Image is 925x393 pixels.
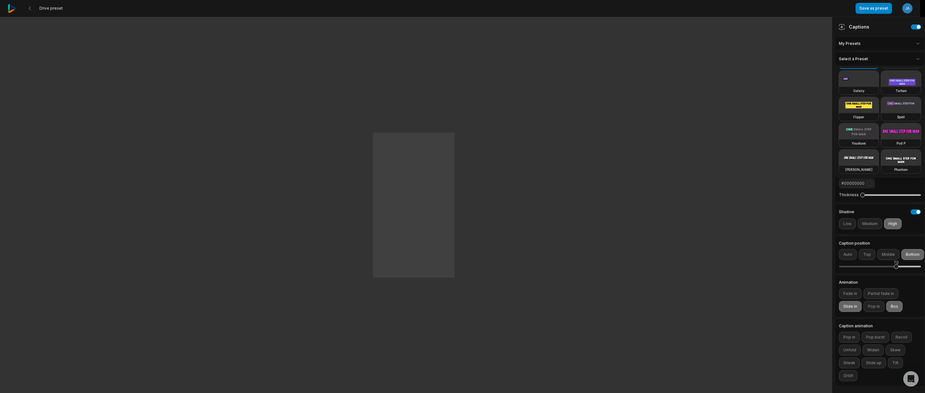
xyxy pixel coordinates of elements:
h3: Phantom [894,167,908,172]
h3: [PERSON_NAME] [845,167,873,172]
h3: Flipper [853,114,864,120]
h3: Spell [897,114,905,120]
h3: Turban [896,88,907,93]
h3: Youshaei [852,141,866,146]
h3: Galaxy [853,88,865,93]
h3: Pod P [897,141,905,146]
